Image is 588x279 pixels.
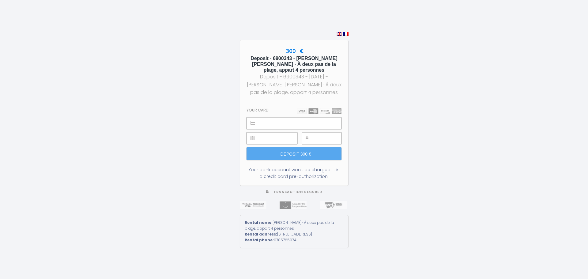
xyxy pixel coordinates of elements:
[316,133,341,144] iframe: Cadre sécurisé pour la saisie du code de sécurité CVC
[245,232,344,237] div: [STREET_ADDRESS]
[246,73,343,96] div: Deposit - 6900343 - [DATE] - [PERSON_NAME] [PERSON_NAME] · À deux pas de la plage, appart 4 perso...
[246,55,343,73] h5: Deposit - 6900343 - [PERSON_NAME] [PERSON_NAME] · À deux pas de la plage, appart 4 personnes
[247,166,341,180] div: Your bank account won't be charged. It is a credit card pre-authorization.
[245,220,273,225] strong: Rental name:
[245,237,344,243] div: 0785765074
[247,147,341,160] input: Deposit 300 €
[337,32,342,36] img: en.png
[260,133,297,144] iframe: Cadre sécurisé pour la saisie de la date d'expiration
[273,190,322,194] span: Transaction secured
[343,32,349,36] img: fr.png
[285,47,304,55] span: 300 €
[245,237,274,243] strong: Rental phone:
[260,118,341,129] iframe: Cadre sécurisé pour la saisie du numéro de carte
[245,220,344,232] div: [PERSON_NAME] · À deux pas de la plage, appart 4 personnes
[247,108,269,112] h3: Your card
[245,232,277,237] strong: Rental address:
[297,108,341,114] img: carts.png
